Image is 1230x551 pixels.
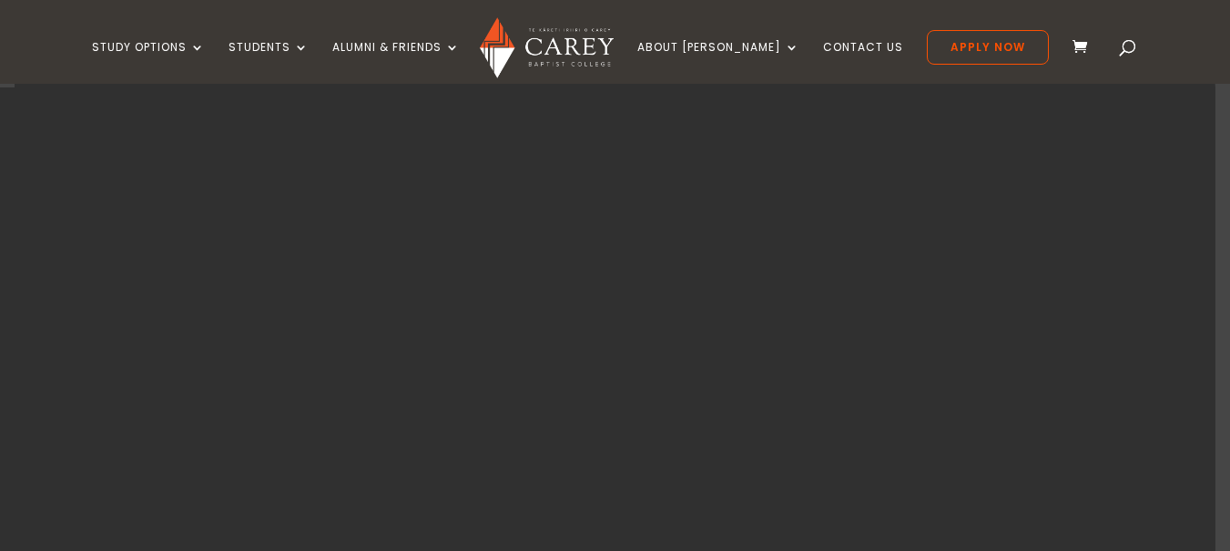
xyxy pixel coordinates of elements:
[92,41,205,84] a: Study Options
[637,41,799,84] a: About [PERSON_NAME]
[480,17,614,78] img: Carey Baptist College
[332,41,460,84] a: Alumni & Friends
[927,30,1049,65] a: Apply Now
[823,41,903,84] a: Contact Us
[229,41,309,84] a: Students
